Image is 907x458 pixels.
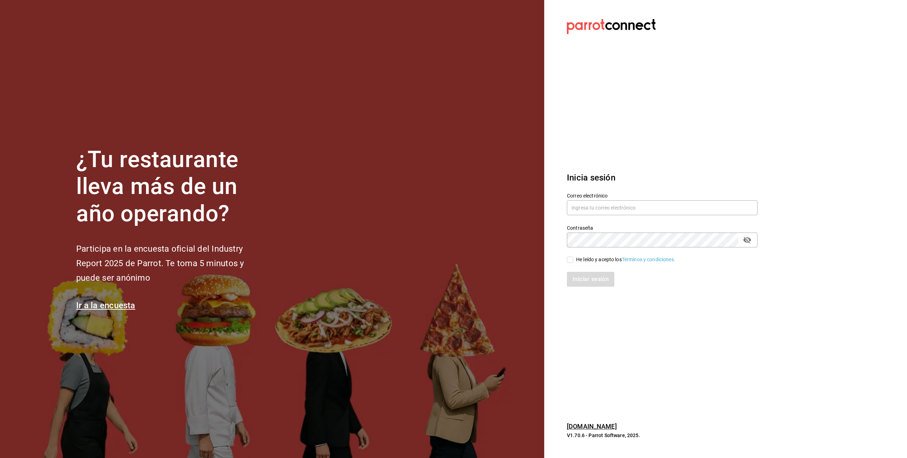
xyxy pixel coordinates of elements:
a: Términos y condiciones. [622,257,675,262]
h3: Inicia sesión [567,171,757,184]
a: [DOMAIN_NAME] [567,423,617,430]
h2: Participa en la encuesta oficial del Industry Report 2025 de Parrot. Te toma 5 minutos y puede se... [76,242,267,285]
label: Contraseña [567,225,757,230]
button: passwordField [741,234,753,246]
div: He leído y acepto los [576,256,675,263]
p: V1.70.6 - Parrot Software, 2025. [567,432,757,439]
h1: ¿Tu restaurante lleva más de un año operando? [76,146,267,228]
label: Correo electrónico [567,193,757,198]
a: Ir a la encuesta [76,300,135,310]
input: Ingresa tu correo electrónico [567,200,757,215]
